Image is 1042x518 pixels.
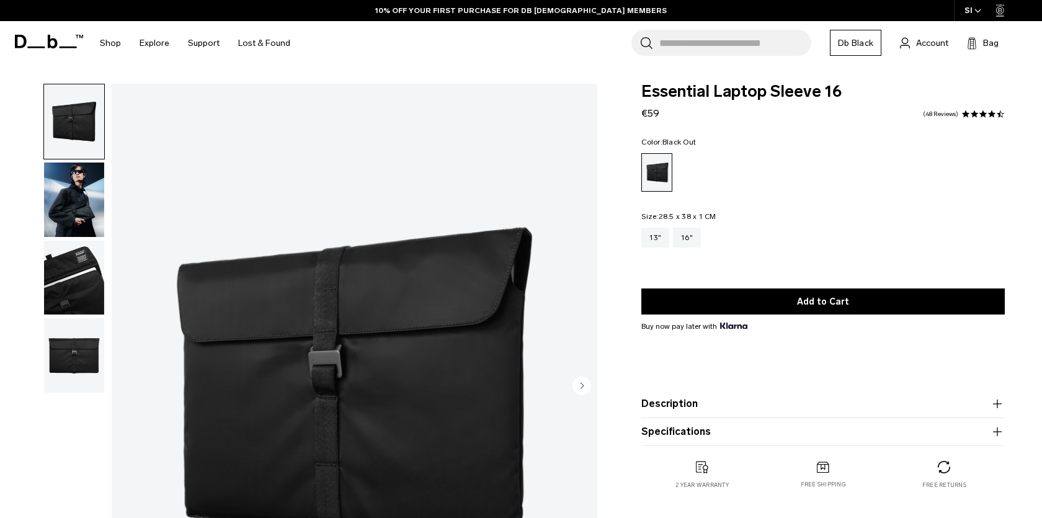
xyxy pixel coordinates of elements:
[44,84,104,159] img: Essential Laptop Sleeve 16 Black Out
[900,35,948,50] a: Account
[140,21,169,65] a: Explore
[188,21,220,65] a: Support
[720,323,747,329] img: {"height" => 20, "alt" => "Klarna"}
[641,288,1005,315] button: Add to Cart
[801,480,846,489] p: Free shipping
[44,318,104,393] img: Essential Laptop Sleeve 16 Black Out
[641,321,747,332] span: Buy now pay later with
[100,21,121,65] a: Shop
[43,84,105,159] button: Essential Laptop Sleeve 16 Black Out
[659,212,716,221] span: 28.5 x 38 x 1 CM
[662,138,696,146] span: Black Out
[44,241,104,315] img: Essential Laptop Sleeve 16 Black Out
[572,377,591,398] button: Next slide
[641,138,696,146] legend: Color:
[238,21,290,65] a: Lost & Found
[675,481,729,489] p: 2 year warranty
[641,153,672,192] a: Black Out
[641,424,1005,439] button: Specifications
[967,35,999,50] button: Bag
[983,37,999,50] span: Bag
[91,21,300,65] nav: Main Navigation
[641,84,1005,100] span: Essential Laptop Sleeve 16
[641,228,669,248] a: 13"
[375,5,667,16] a: 10% OFF YOUR FIRST PURCHASE FOR DB [DEMOGRAPHIC_DATA] MEMBERS
[641,107,659,119] span: €59
[44,163,104,237] img: Essential Laptop Sleeve 16 Black Out
[922,481,966,489] p: Free returns
[43,240,105,316] button: Essential Laptop Sleeve 16 Black Out
[923,111,958,117] a: 48 reviews
[641,396,1005,411] button: Description
[830,30,881,56] a: Db Black
[916,37,948,50] span: Account
[43,318,105,393] button: Essential Laptop Sleeve 16 Black Out
[43,162,105,238] button: Essential Laptop Sleeve 16 Black Out
[641,213,716,220] legend: Size:
[673,228,701,248] a: 16"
